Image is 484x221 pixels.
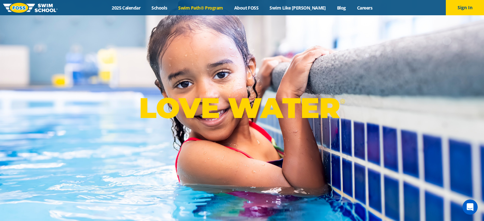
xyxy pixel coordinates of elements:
img: FOSS Swim School Logo [3,3,58,13]
a: Swim Like [PERSON_NAME] [264,5,332,11]
a: 2025 Calendar [106,5,146,11]
a: Swim Path® Program [173,5,228,11]
a: Blog [331,5,351,11]
p: LOVE WATER [139,91,345,125]
a: Schools [146,5,173,11]
a: Careers [351,5,378,11]
sup: ® [340,97,345,105]
a: About FOSS [228,5,264,11]
iframe: Intercom live chat [462,199,478,215]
